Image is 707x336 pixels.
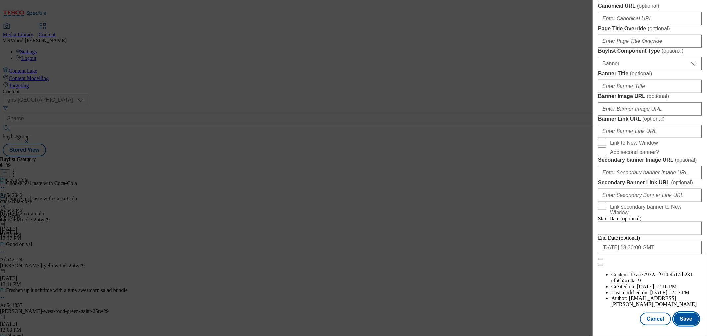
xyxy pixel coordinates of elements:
[598,216,642,221] span: Start Date (optional)
[674,313,699,325] button: Save
[598,241,702,254] input: Enter Date
[642,116,665,122] span: ( optional )
[640,313,671,325] button: Cancel
[598,189,702,202] input: Enter Secondary Banner Link URL
[648,26,670,31] span: ( optional )
[610,204,699,216] span: Link secondary banner to New Window
[598,157,702,163] label: Secondary banner Image URL
[598,3,702,9] label: Canonical URL
[598,80,702,93] input: Enter Banner Title
[675,157,697,163] span: ( optional )
[637,284,677,289] span: [DATE] 12:16 PM
[630,71,652,76] span: ( optional )
[598,93,702,100] label: Banner Image URL
[611,290,702,295] li: Last modified on:
[611,295,702,307] li: Author:
[598,102,702,116] input: Enter Banner Image URL
[611,284,702,290] li: Created on:
[611,295,697,307] span: [EMAIL_ADDRESS][PERSON_NAME][DOMAIN_NAME]
[611,272,695,283] span: aa77932a-f914-4b17-b231-efb6b5cc4a19
[598,125,702,138] input: Enter Banner Link URL
[598,235,640,241] span: End Date (optional)
[647,93,669,99] span: ( optional )
[598,25,702,32] label: Page Title Override
[610,140,658,146] span: Link to New Window
[671,180,693,185] span: ( optional )
[598,258,603,260] button: Close
[650,290,690,295] span: [DATE] 12:17 PM
[598,12,702,25] input: Enter Canonical URL
[598,166,702,179] input: Enter Secondary banner Image URL
[598,70,702,77] label: Banner Title
[598,116,702,122] label: Banner Link URL
[598,179,702,186] label: Secondary Banner Link URL
[598,222,702,235] input: Enter Date
[610,149,659,155] span: Add second banner?
[662,48,684,54] span: ( optional )
[598,48,702,54] label: Buylist Component Type
[637,3,659,9] span: ( optional )
[611,272,702,284] li: Content ID
[598,35,702,48] input: Enter Page Title Override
